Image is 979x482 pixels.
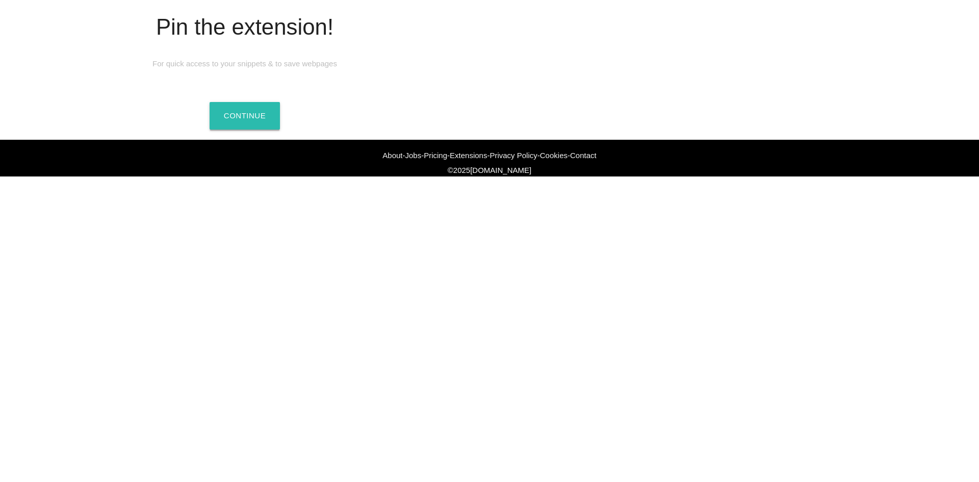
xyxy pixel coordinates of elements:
a: Jobs [405,151,422,160]
a: Pricing [424,151,447,160]
span: 2025 [453,166,470,174]
a: About [382,151,402,160]
a: Cookies [540,151,568,160]
p: For quick access to your snippets & to save webpages [152,48,337,79]
a: Extensions [450,151,487,160]
h3: Pin the extension! [152,15,337,39]
a: Continue [210,102,280,130]
div: © [DOMAIN_NAME] [163,165,816,176]
a: Contact [570,151,597,160]
a: Privacy Policy [489,151,537,160]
